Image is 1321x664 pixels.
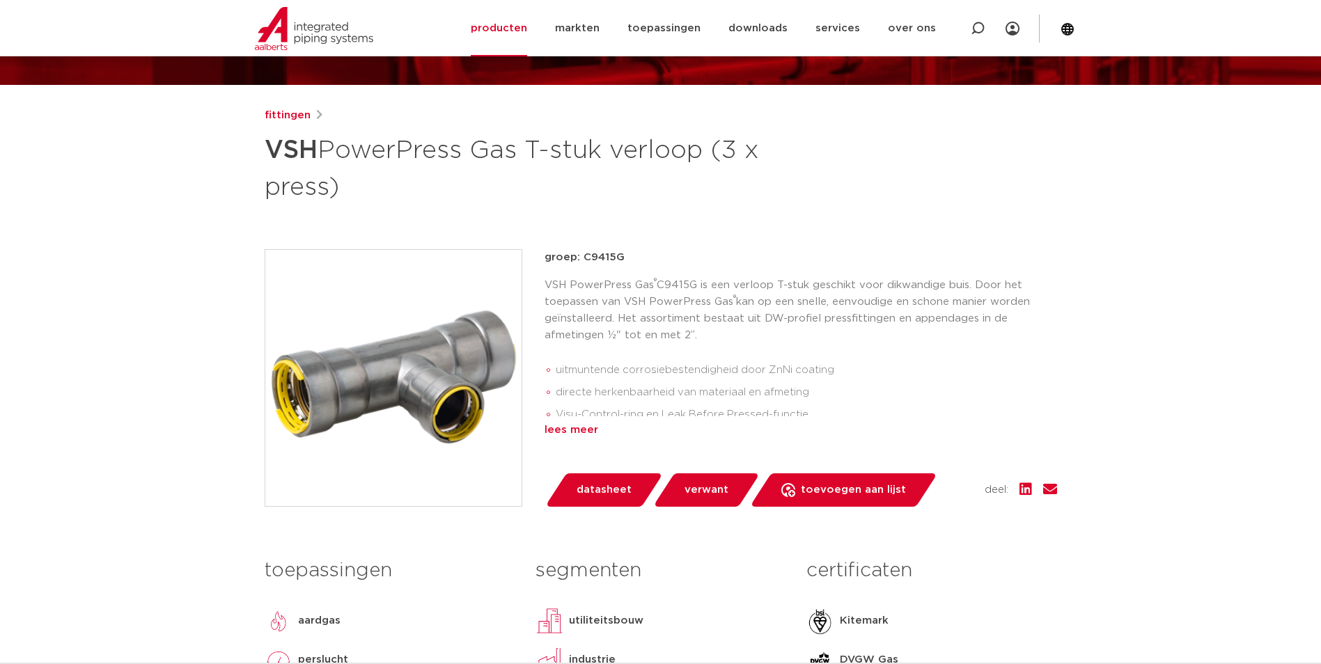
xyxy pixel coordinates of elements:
[654,278,657,285] sup: ®
[556,381,1057,404] li: directe herkenbaarheid van materiaal en afmeting
[801,479,906,501] span: toevoegen aan lijst
[652,473,760,507] a: verwant
[556,359,1057,381] li: uitmuntende corrosiebestendigheid door ZnNi coating
[265,129,788,205] h1: PowerPress Gas T-stuk verloop (3 x press)
[536,557,785,585] h3: segmenten
[536,607,563,635] img: utiliteitsbouw
[806,557,1056,585] h3: certificaten
[569,612,643,629] p: utiliteitsbouw
[556,404,1057,426] li: Visu-Control-ring en Leak Before Pressed-functie
[840,612,889,629] p: Kitemark
[733,294,736,302] sup: ®
[298,612,341,629] p: aardgas
[265,107,311,124] a: fittingen
[545,422,1057,438] div: lees meer
[265,250,522,506] img: Product Image for VSH PowerPress Gas T-stuk verloop (3 x press)
[685,479,728,501] span: verwant
[545,249,1057,266] p: groep: C9415G
[545,473,663,507] a: datasheet
[985,482,1008,498] span: deel:
[265,607,292,635] img: aardgas
[265,138,318,163] strong: VSH
[545,277,1057,344] p: VSH PowerPress Gas C9415G is een verloop T-stuk geschikt voor dikwandige buis. Door het toepassen...
[806,607,834,635] img: Kitemark
[577,479,632,501] span: datasheet
[265,557,515,585] h3: toepassingen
